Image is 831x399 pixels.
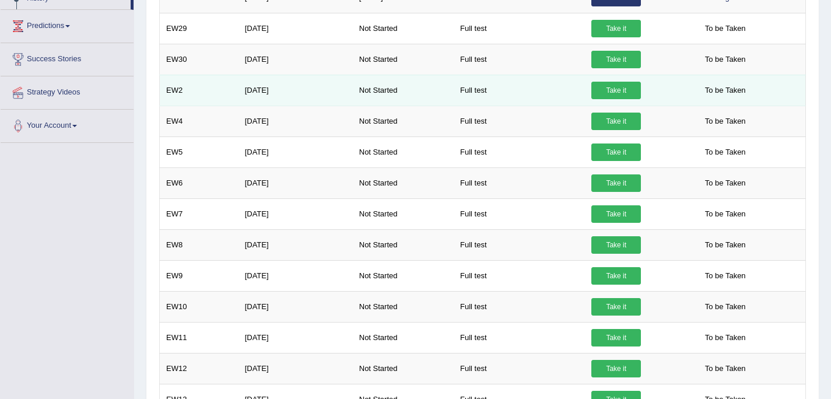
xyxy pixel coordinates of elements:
[591,360,641,377] a: Take it
[454,229,585,260] td: Full test
[454,44,585,75] td: Full test
[353,44,454,75] td: Not Started
[353,106,454,136] td: Not Started
[591,51,641,68] a: Take it
[160,136,239,167] td: EW5
[591,267,641,285] a: Take it
[454,136,585,167] td: Full test
[1,110,134,139] a: Your Account
[160,229,239,260] td: EW8
[454,13,585,44] td: Full test
[454,167,585,198] td: Full test
[239,322,353,353] td: [DATE]
[591,329,641,346] a: Take it
[591,82,641,99] a: Take it
[1,10,134,39] a: Predictions
[699,20,752,37] span: To be Taken
[160,106,239,136] td: EW4
[353,260,454,291] td: Not Started
[239,353,353,384] td: [DATE]
[454,260,585,291] td: Full test
[591,113,641,130] a: Take it
[699,205,752,223] span: To be Taken
[591,143,641,161] a: Take it
[353,13,454,44] td: Not Started
[353,291,454,322] td: Not Started
[160,44,239,75] td: EW30
[239,106,353,136] td: [DATE]
[591,236,641,254] a: Take it
[454,322,585,353] td: Full test
[160,260,239,291] td: EW9
[699,174,752,192] span: To be Taken
[591,20,641,37] a: Take it
[699,267,752,285] span: To be Taken
[699,298,752,316] span: To be Taken
[239,136,353,167] td: [DATE]
[160,198,239,229] td: EW7
[239,198,353,229] td: [DATE]
[454,291,585,322] td: Full test
[353,167,454,198] td: Not Started
[591,174,641,192] a: Take it
[454,106,585,136] td: Full test
[1,43,134,72] a: Success Stories
[353,136,454,167] td: Not Started
[160,75,239,106] td: EW2
[699,82,752,99] span: To be Taken
[699,329,752,346] span: To be Taken
[454,198,585,229] td: Full test
[239,75,353,106] td: [DATE]
[454,75,585,106] td: Full test
[239,167,353,198] td: [DATE]
[353,322,454,353] td: Not Started
[160,353,239,384] td: EW12
[699,113,752,130] span: To be Taken
[160,13,239,44] td: EW29
[591,298,641,316] a: Take it
[699,360,752,377] span: To be Taken
[699,51,752,68] span: To be Taken
[1,76,134,106] a: Strategy Videos
[699,143,752,161] span: To be Taken
[353,198,454,229] td: Not Started
[239,291,353,322] td: [DATE]
[239,229,353,260] td: [DATE]
[353,75,454,106] td: Not Started
[160,322,239,353] td: EW11
[239,13,353,44] td: [DATE]
[239,260,353,291] td: [DATE]
[353,229,454,260] td: Not Started
[160,291,239,322] td: EW10
[454,353,585,384] td: Full test
[353,353,454,384] td: Not Started
[239,44,353,75] td: [DATE]
[699,236,752,254] span: To be Taken
[591,205,641,223] a: Take it
[160,167,239,198] td: EW6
